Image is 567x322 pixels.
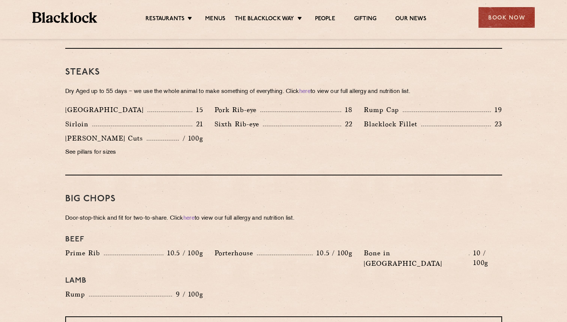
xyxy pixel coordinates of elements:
[65,213,502,224] p: Door-stop-thick and fit for two-to-share. Click to view our full allergy and nutrition list.
[179,133,203,143] p: / 100g
[364,248,469,269] p: Bone in [GEOGRAPHIC_DATA]
[65,147,203,158] p: See pillars for sizes
[32,12,97,23] img: BL_Textured_Logo-footer-cropped.svg
[65,67,502,77] h3: Steaks
[65,235,502,244] h4: Beef
[354,15,376,24] a: Gifting
[65,248,104,258] p: Prime Rib
[183,216,195,221] a: here
[65,194,502,204] h3: Big Chops
[469,248,502,268] p: 10 / 100g
[214,119,263,129] p: Sixth Rib-eye
[163,248,203,258] p: 10.5 / 100g
[65,133,147,144] p: [PERSON_NAME] Cuts
[235,15,294,24] a: The Blacklock Way
[65,276,502,285] h4: Lamb
[491,119,502,129] p: 23
[315,15,335,24] a: People
[341,119,352,129] p: 22
[299,89,310,94] a: here
[172,289,203,299] p: 9 / 100g
[341,105,352,115] p: 18
[65,289,89,300] p: Rump
[364,119,421,129] p: Blacklock Fillet
[478,7,535,28] div: Book Now
[313,248,352,258] p: 10.5 / 100g
[491,105,502,115] p: 19
[395,15,426,24] a: Our News
[145,15,184,24] a: Restaurants
[65,105,147,115] p: [GEOGRAPHIC_DATA]
[65,119,92,129] p: Sirloin
[214,105,260,115] p: Pork Rib-eye
[192,119,203,129] p: 21
[364,105,403,115] p: Rump Cap
[205,15,225,24] a: Menus
[192,105,203,115] p: 15
[65,87,502,97] p: Dry Aged up to 55 days − we use the whole animal to make something of everything. Click to view o...
[214,248,257,258] p: Porterhouse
